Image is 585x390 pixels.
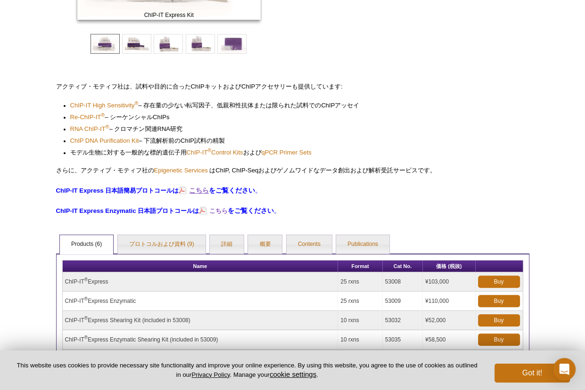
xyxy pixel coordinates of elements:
[70,124,109,134] a: RNA ChIP-IT®
[261,148,311,157] a: qPCR Primer Sets
[478,333,520,346] a: Buy
[258,167,436,174] span: およびゲノムワイドなデータ創出および解析受託サービスです。
[70,113,105,122] a: Re-ChIP-IT®
[84,296,88,301] sup: ®
[56,187,179,194] strong: ChIP-IT Express 日本語簡易プロトコールは
[191,371,230,378] a: Privacy Policy
[338,272,382,292] td: 25 rxns
[338,311,382,330] td: 10 rxns
[78,10,259,20] span: ChIP-IT Express Kit
[553,358,576,381] div: Open Intercom Messenger
[118,235,206,254] a: プロトコルおよび資料 (9)
[109,125,182,132] span: – クロマチン関連 研究
[70,136,139,146] a: ChIP DNA Purification Kit
[423,292,476,311] td: ¥110,000
[56,83,343,90] span: アクティブ・モティフ社は、試料や目的に合った キットおよび アクセサリーも提供しています:
[423,349,476,369] td: ¥40,000
[153,114,169,121] span: ChIPs
[191,83,205,90] span: ChIP
[209,207,228,214] strong: こちら
[63,330,338,349] td: ChIP-IT Express Enzymatic Shearing Kit (included in 53009)
[70,102,135,109] span: ChIP-IT High Sensitivity
[261,149,311,156] span: qPCR Primer Sets
[478,276,520,288] a: Buy
[383,272,423,292] td: 53008
[338,330,382,349] td: 10 rxns
[209,187,255,194] span: をご覧ください
[383,260,423,272] th: Cat No.
[63,311,338,330] td: ChIP-IT Express Shearing Kit (included in 53008)
[135,101,139,110] a: ®
[189,187,209,194] strong: こちら
[187,148,243,157] a: ChIP-IT®Control Kits
[207,147,211,153] sup: ®
[383,349,423,369] td: 53014
[70,125,109,132] span: RNA ChIP-IT
[209,167,215,174] span: は
[478,295,520,307] a: Buy
[101,112,105,118] sup: ®
[63,272,338,292] td: ChIP-IT Express
[84,316,88,321] sup: ®
[15,361,479,379] p: This website uses cookies to provide necessary site functionality and improve your online experie...
[56,207,199,214] strong: ChIP-IT Express Enzymatic 日本語プロトコールは
[187,149,243,156] span: ChIP-IT Control Kits
[60,235,113,254] a: Products (6)
[338,292,382,311] td: 25 rxns
[228,207,274,214] span: をご覧ください
[423,311,476,330] td: ¥52,000
[423,260,476,272] th: 価格 (税抜)
[84,335,88,340] sup: ®
[241,83,255,90] span: ChIP
[383,292,423,311] td: 53009
[494,364,570,382] button: Got it!
[321,102,335,109] span: ChIP
[157,125,170,132] span: RNA
[248,235,282,254] a: 概要
[70,114,105,121] span: Re-ChIP-IT
[63,349,338,369] td: ChIP-IT Protein G Magnetic Beads (included in 53008 & 53009)
[383,330,423,349] td: 53035
[70,137,139,144] span: ChIP DNA Purification Kit
[135,100,139,106] sup: ®
[287,235,332,254] a: Contents
[84,277,88,282] sup: ®
[154,167,208,174] a: Epigenetic Services
[63,260,338,272] th: Name
[70,149,187,156] span: モデル生物に対する一般的な標的遺伝子用
[135,102,360,109] span: – 存在量の少ない転写因子、低親和性抗体または限られた試料での アッセイ
[270,370,316,378] button: cookie settings
[199,206,228,215] a: こちら
[179,186,209,195] a: こちら
[423,272,476,292] td: ¥103,000
[243,149,261,156] span: および
[70,101,135,110] a: ChIP-IT High Sensitivity
[215,167,258,174] span: ChIP, ChIP-Seq
[338,349,382,369] td: 25 rxns
[423,330,476,349] td: ¥58,500
[181,137,194,144] span: ChIP
[383,311,423,330] td: 53032
[338,260,382,272] th: Format
[274,207,280,214] span: 。
[56,167,154,174] span: さらに、アクティブ・モティフ社の
[255,187,262,194] span: 。
[210,235,244,254] a: 詳細
[105,114,169,121] span: – シーケンシャル
[336,235,389,254] a: Publications
[139,137,225,144] span: – 下流解析前の 試料の精製
[478,314,520,326] a: Buy
[63,292,338,311] td: ChIP-IT Express Enzymatic
[106,124,109,130] sup: ®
